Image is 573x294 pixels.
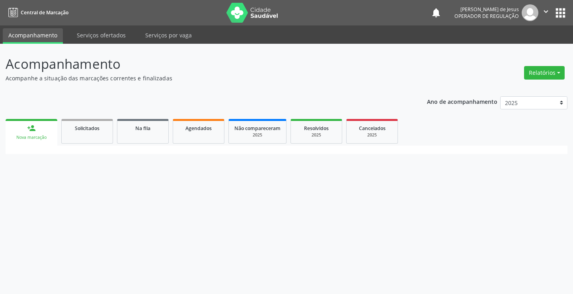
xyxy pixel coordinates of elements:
[359,125,386,132] span: Cancelados
[3,28,63,44] a: Acompanhamento
[431,7,442,18] button: notifications
[234,132,281,138] div: 2025
[427,96,497,106] p: Ano de acompanhamento
[454,6,519,13] div: [PERSON_NAME] de Jesus
[6,54,399,74] p: Acompanhamento
[554,6,567,20] button: apps
[140,28,197,42] a: Serviços por vaga
[6,74,399,82] p: Acompanhe a situação das marcações correntes e finalizadas
[185,125,212,132] span: Agendados
[11,134,52,140] div: Nova marcação
[135,125,150,132] span: Na fila
[296,132,336,138] div: 2025
[538,4,554,21] button: 
[71,28,131,42] a: Serviços ofertados
[524,66,565,80] button: Relatórios
[234,125,281,132] span: Não compareceram
[454,13,519,19] span: Operador de regulação
[75,125,99,132] span: Solicitados
[522,4,538,21] img: img
[6,6,68,19] a: Central de Marcação
[21,9,68,16] span: Central de Marcação
[304,125,329,132] span: Resolvidos
[352,132,392,138] div: 2025
[27,124,36,132] div: person_add
[542,7,550,16] i: 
